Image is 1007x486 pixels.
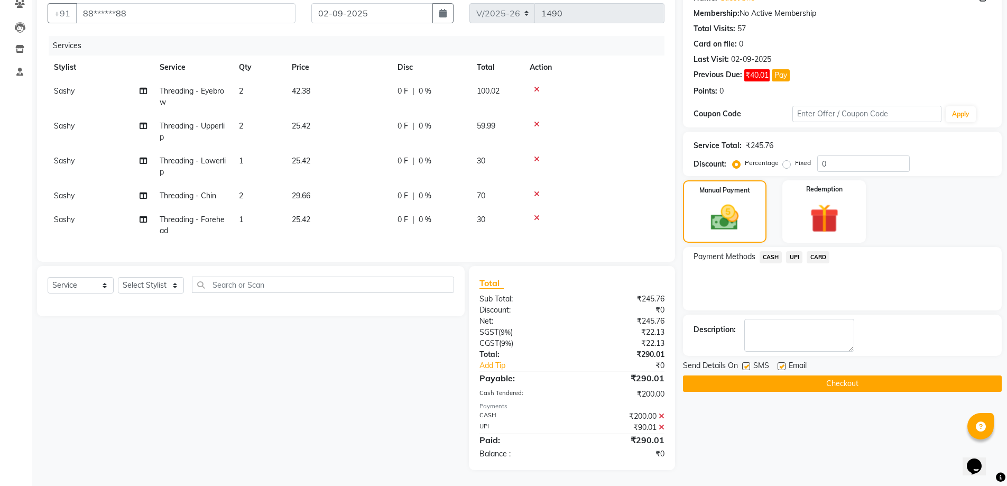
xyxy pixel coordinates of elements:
[746,140,773,151] div: ₹245.76
[753,360,769,373] span: SMS
[472,372,572,384] div: Payable:
[694,8,991,19] div: No Active Membership
[523,56,664,79] th: Action
[292,156,310,166] span: 25.42
[153,56,233,79] th: Service
[292,86,310,96] span: 42.38
[472,360,588,371] a: Add Tip
[391,56,470,79] th: Disc
[572,349,672,360] div: ₹290.01
[772,69,790,81] button: Pay
[398,121,408,132] span: 0 F
[398,155,408,167] span: 0 F
[744,69,770,81] span: ₹40.01
[572,422,672,433] div: ₹90.01
[572,389,672,400] div: ₹200.00
[694,140,742,151] div: Service Total:
[412,190,414,201] span: |
[472,422,572,433] div: UPI
[572,434,672,446] div: ₹290.01
[472,316,572,327] div: Net:
[160,191,216,200] span: Threading - Chin
[789,360,807,373] span: Email
[412,86,414,97] span: |
[233,56,285,79] th: Qty
[572,294,672,305] div: ₹245.76
[760,251,782,263] span: CASH
[472,448,572,460] div: Balance :
[477,156,485,166] span: 30
[572,327,672,338] div: ₹22.13
[239,215,243,224] span: 1
[786,251,802,263] span: UPI
[48,3,77,23] button: +91
[160,215,225,235] span: Threading - Forehead
[160,86,224,107] span: Threading - Eyebrow
[699,186,750,195] label: Manual Payment
[694,251,755,262] span: Payment Methods
[419,121,431,132] span: 0 %
[54,121,75,131] span: Sashy
[472,349,572,360] div: Total:
[807,251,829,263] span: CARD
[501,339,511,347] span: 9%
[702,201,747,234] img: _cash.svg
[745,158,779,168] label: Percentage
[470,56,523,79] th: Total
[285,56,391,79] th: Price
[472,294,572,305] div: Sub Total:
[477,121,495,131] span: 59.99
[472,434,572,446] div: Paid:
[683,375,1002,392] button: Checkout
[412,155,414,167] span: |
[963,444,996,475] iframe: chat widget
[160,121,225,142] span: Threading - Upperlip
[572,448,672,460] div: ₹0
[792,106,941,122] input: Enter Offer / Coupon Code
[572,338,672,349] div: ₹22.13
[419,86,431,97] span: 0 %
[54,156,75,166] span: Sashy
[694,159,726,170] div: Discount:
[694,324,736,335] div: Description:
[479,327,498,337] span: SGST
[412,214,414,225] span: |
[292,215,310,224] span: 25.42
[419,190,431,201] span: 0 %
[694,69,742,81] div: Previous Due:
[48,56,153,79] th: Stylist
[731,54,771,65] div: 02-09-2025
[472,389,572,400] div: Cash Tendered:
[76,3,295,23] input: Search by Name/Mobile/Email/Code
[412,121,414,132] span: |
[737,23,746,34] div: 57
[479,278,504,289] span: Total
[239,191,243,200] span: 2
[472,327,572,338] div: ( )
[398,214,408,225] span: 0 F
[54,215,75,224] span: Sashy
[946,106,976,122] button: Apply
[472,338,572,349] div: ( )
[398,190,408,201] span: 0 F
[292,191,310,200] span: 29.66
[477,215,485,224] span: 30
[239,86,243,96] span: 2
[477,86,500,96] span: 100.02
[419,155,431,167] span: 0 %
[239,156,243,166] span: 1
[54,86,75,96] span: Sashy
[739,39,743,50] div: 0
[472,305,572,316] div: Discount:
[694,39,737,50] div: Card on file:
[694,8,740,19] div: Membership:
[683,360,738,373] span: Send Details On
[419,214,431,225] span: 0 %
[572,372,672,384] div: ₹290.01
[501,328,511,336] span: 9%
[694,23,735,34] div: Total Visits:
[160,156,226,177] span: Threading - Lowerlip
[694,54,729,65] div: Last Visit:
[292,121,310,131] span: 25.42
[398,86,408,97] span: 0 F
